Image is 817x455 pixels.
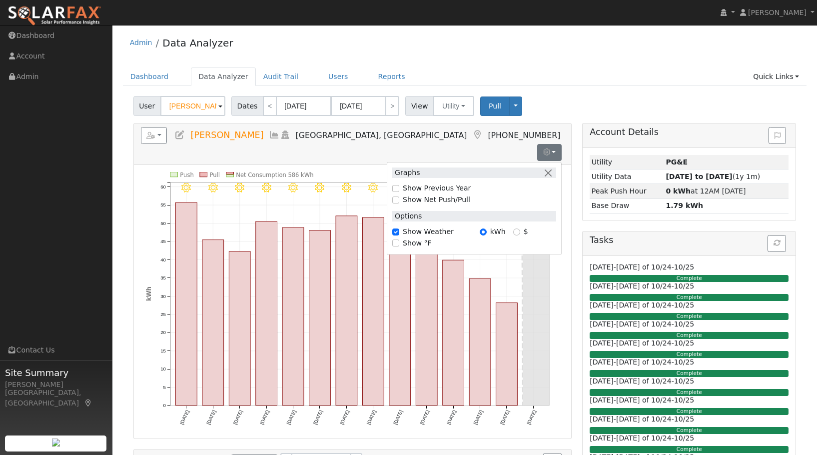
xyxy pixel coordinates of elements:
[160,348,166,353] text: 15
[590,332,789,339] div: Complete
[145,286,152,301] text: kWh
[366,409,377,425] text: [DATE]
[174,130,185,140] a: Edit User (38337)
[368,182,378,192] i: 9/29 - Clear
[590,408,789,415] div: Complete
[590,282,789,290] h6: [DATE]-[DATE] of 10/24-10/25
[590,446,789,453] div: Complete
[590,434,789,442] h6: [DATE]-[DATE] of 10/24-10/25
[590,275,789,282] div: Complete
[590,358,789,366] h6: [DATE]-[DATE] of 10/24-10/25
[480,96,510,116] button: Pull
[472,409,484,425] text: [DATE]
[490,226,506,237] label: kWh
[315,182,324,192] i: 9/27 - Clear
[666,172,732,180] strong: [DATE] to [DATE]
[180,171,193,178] text: Push
[282,227,304,405] rect: onclick=""
[590,339,789,347] h6: [DATE]-[DATE] of 10/24-10/25
[416,252,437,405] rect: onclick=""
[231,96,263,116] span: Dates
[229,251,250,405] rect: onclick=""
[191,67,256,86] a: Data Analyzer
[339,409,350,425] text: [DATE]
[181,182,191,192] i: 9/22 - Clear
[160,366,166,371] text: 10
[664,184,789,198] td: at 12AM [DATE]
[235,182,244,192] i: 9/24 - Clear
[746,67,807,86] a: Quick Links
[392,196,399,203] input: Show Net Push/Pull
[130,38,152,46] a: Admin
[496,302,518,405] rect: onclick=""
[590,263,789,271] h6: [DATE]-[DATE] of 10/24-10/25
[205,409,217,425] text: [DATE]
[590,389,789,396] div: Complete
[5,387,107,408] div: [GEOGRAPHIC_DATA], [GEOGRAPHIC_DATA]
[269,130,280,140] a: Multi-Series Graph
[209,171,220,178] text: Pull
[748,8,807,16] span: [PERSON_NAME]
[590,313,789,320] div: Complete
[769,127,786,144] button: Issue History
[296,130,467,140] span: [GEOGRAPHIC_DATA], [GEOGRAPHIC_DATA]
[52,438,60,446] img: retrieve
[446,409,457,425] text: [DATE]
[403,238,432,248] label: Show °F
[84,399,93,407] a: Map
[472,130,483,140] a: Map
[236,171,313,178] text: Net Consumption 586 kWh
[261,182,271,192] i: 9/25 - Clear
[403,226,454,237] label: Show Weather
[5,366,107,379] span: Site Summary
[133,96,161,116] span: User
[162,37,233,49] a: Data Analyzer
[469,278,491,405] rect: onclick=""
[160,329,166,335] text: 20
[336,216,357,405] rect: onclick=""
[488,130,560,140] span: [PHONE_NUMBER]
[259,409,270,425] text: [DATE]
[256,67,306,86] a: Audit Trail
[160,202,166,207] text: 55
[202,239,224,405] rect: onclick=""
[590,198,664,213] td: Base Draw
[342,182,351,192] i: 9/28 - Clear
[285,409,297,425] text: [DATE]
[513,228,520,235] input: $
[288,182,298,192] i: 9/26 - Clear
[392,228,399,235] input: Show Weather
[160,220,166,226] text: 50
[392,211,422,221] label: Options
[7,5,101,26] img: SolarFax
[362,217,384,405] rect: onclick=""
[524,226,528,237] label: $
[123,67,176,86] a: Dashboard
[160,96,225,116] input: Select a User
[590,235,789,245] h5: Tasks
[666,201,703,209] strong: 1.79 kWh
[160,275,166,280] text: 35
[392,167,420,178] label: Graphs
[256,221,277,405] rect: onclick=""
[208,182,217,192] i: 9/23 - Clear
[163,384,166,390] text: 5
[768,235,786,252] button: Refresh
[590,155,664,169] td: Utility
[385,96,399,116] a: >
[160,293,166,298] text: 30
[309,230,330,405] rect: onclick=""
[590,415,789,423] h6: [DATE]-[DATE] of 10/24-10/25
[160,311,166,317] text: 25
[160,257,166,262] text: 40
[590,301,789,309] h6: [DATE]-[DATE] of 10/24-10/25
[263,96,277,116] a: <
[590,320,789,328] h6: [DATE]-[DATE] of 10/24-10/25
[403,194,470,205] label: Show Net Push/Pull
[403,183,471,193] label: Show Previous Year
[392,409,404,425] text: [DATE]
[392,239,399,246] input: Show °F
[392,185,399,192] input: Show Previous Year
[280,130,291,140] a: Login As (last Never)
[190,130,263,140] span: [PERSON_NAME]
